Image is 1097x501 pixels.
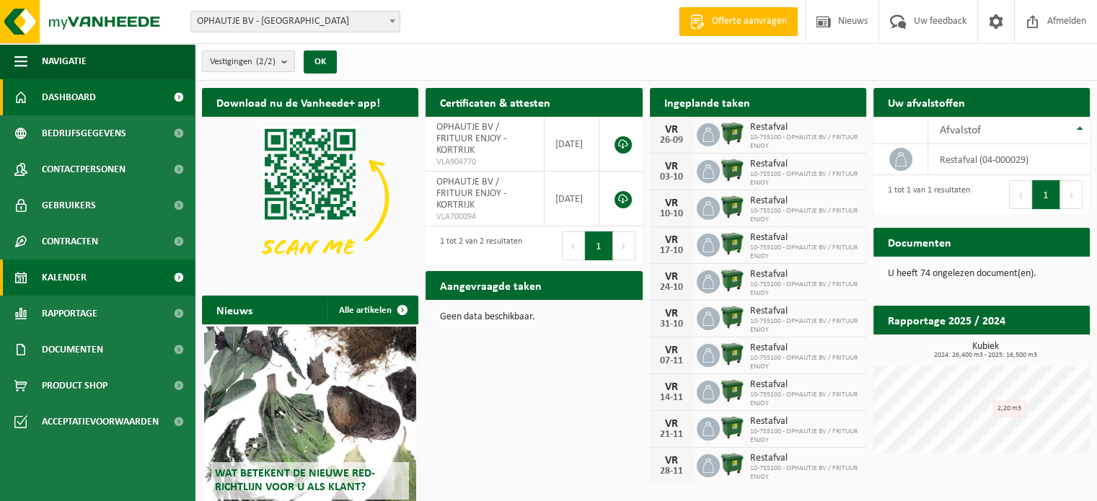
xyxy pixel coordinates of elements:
[750,427,859,445] span: 10-755100 - OPHAUTJE BV / FRITUUR ENJOY
[750,317,859,334] span: 10-755100 - OPHAUTJE BV / FRITUUR ENJOY
[750,416,859,427] span: Restafval
[881,179,970,210] div: 1 tot 1 van 1 resultaten
[562,231,585,260] button: Previous
[1009,180,1032,209] button: Previous
[436,211,533,223] span: VLA700094
[657,381,686,393] div: VR
[939,125,980,136] span: Afvalstof
[657,234,686,246] div: VR
[750,122,859,133] span: Restafval
[657,418,686,430] div: VR
[873,306,1020,334] h2: Rapportage 2025 / 2024
[657,319,686,329] div: 31-10
[657,393,686,403] div: 14-11
[750,391,859,408] span: 10-755100 - OPHAUTJE BV / FRITUUR ENJOY
[42,368,107,404] span: Product Shop
[191,12,400,32] span: OPHAUTJE BV - KORTRIJK
[708,14,790,29] span: Offerte aanvragen
[750,269,859,280] span: Restafval
[202,117,418,279] img: Download de VHEPlus App
[750,207,859,224] span: 10-755100 - OPHAUTJE BV / FRITUUR ENJOY
[750,342,859,354] span: Restafval
[190,11,400,32] span: OPHAUTJE BV - KORTRIJK
[42,223,98,260] span: Contracten
[720,231,744,256] img: WB-1100-HPE-GN-04
[657,455,686,466] div: VR
[750,453,859,464] span: Restafval
[750,232,859,244] span: Restafval
[750,379,859,391] span: Restafval
[657,161,686,172] div: VR
[720,121,744,146] img: WB-1100-HPE-GN-04
[657,345,686,356] div: VR
[440,312,627,322] p: Geen data beschikbaar.
[657,246,686,256] div: 17-10
[750,244,859,261] span: 10-755100 - OPHAUTJE BV / FRITUUR ENJOY
[436,156,533,168] span: VLA904770
[42,260,87,296] span: Kalender
[720,158,744,182] img: WB-1100-HPE-GN-04
[657,356,686,366] div: 07-11
[928,144,1090,175] td: restafval (04-000029)
[210,51,276,73] span: Vestigingen
[613,231,635,260] button: Next
[720,268,744,293] img: WB-1100-HPE-GN-04
[436,122,506,156] span: OPHAUTJE BV / FRITUUR ENJOY - KORTRIJK
[720,378,744,403] img: WB-1100-HPE-GN-04
[657,283,686,293] div: 24-10
[327,296,417,324] a: Alle artikelen
[1060,180,1083,209] button: Next
[436,177,506,210] span: OPHAUTJE BV / FRITUUR ENJOY - KORTRIJK
[585,231,613,260] button: 1
[426,88,565,116] h2: Certificaten & attesten
[750,354,859,371] span: 10-755100 - OPHAUTJE BV / FRITUUR ENJOY
[657,198,686,209] div: VR
[202,50,295,72] button: Vestigingen(2/2)
[545,117,600,172] td: [DATE]
[720,342,744,366] img: WB-1100-HPE-GN-04
[720,452,744,476] img: WB-1100-HPE-GN-04
[42,115,126,151] span: Bedrijfsgegevens
[881,352,1090,359] span: 2024: 26,400 m3 - 2025: 16,500 m3
[42,43,87,79] span: Navigatie
[426,271,556,299] h2: Aangevraagde taken
[657,172,686,182] div: 03-10
[750,306,859,317] span: Restafval
[42,404,159,440] span: Acceptatievoorwaarden
[873,228,966,256] h2: Documenten
[42,332,103,368] span: Documenten
[750,280,859,298] span: 10-755100 - OPHAUTJE BV / FRITUUR ENJOY
[657,136,686,146] div: 26-09
[304,50,337,74] button: OK
[42,151,125,187] span: Contactpersonen
[982,334,1088,363] a: Bekijk rapportage
[433,230,522,262] div: 1 tot 2 van 2 resultaten
[881,342,1090,359] h3: Kubiek
[657,209,686,219] div: 10-10
[720,305,744,329] img: WB-1100-HPE-GN-04
[657,466,686,476] div: 28-11
[750,195,859,207] span: Restafval
[42,296,97,332] span: Rapportage
[720,415,744,440] img: WB-1100-HPE-GN-04
[750,464,859,482] span: 10-755100 - OPHAUTJE BV / FRITUUR ENJOY
[215,468,375,493] span: Wat betekent de nieuwe RED-richtlijn voor u als klant?
[657,308,686,319] div: VR
[750,159,859,170] span: Restafval
[202,88,395,116] h2: Download nu de Vanheede+ app!
[42,187,96,223] span: Gebruikers
[873,88,979,116] h2: Uw afvalstoffen
[650,88,765,116] h2: Ingeplande taken
[679,7,798,36] a: Offerte aanvragen
[256,57,276,66] count: (2/2)
[42,79,96,115] span: Dashboard
[888,269,1075,279] p: U heeft 74 ongelezen document(en).
[720,195,744,219] img: WB-1100-HPE-GN-04
[657,124,686,136] div: VR
[750,170,859,187] span: 10-755100 - OPHAUTJE BV / FRITUUR ENJOY
[657,430,686,440] div: 21-11
[993,401,1026,417] div: 2,20 m3
[202,296,267,324] h2: Nieuws
[750,133,859,151] span: 10-755100 - OPHAUTJE BV / FRITUUR ENJOY
[1032,180,1060,209] button: 1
